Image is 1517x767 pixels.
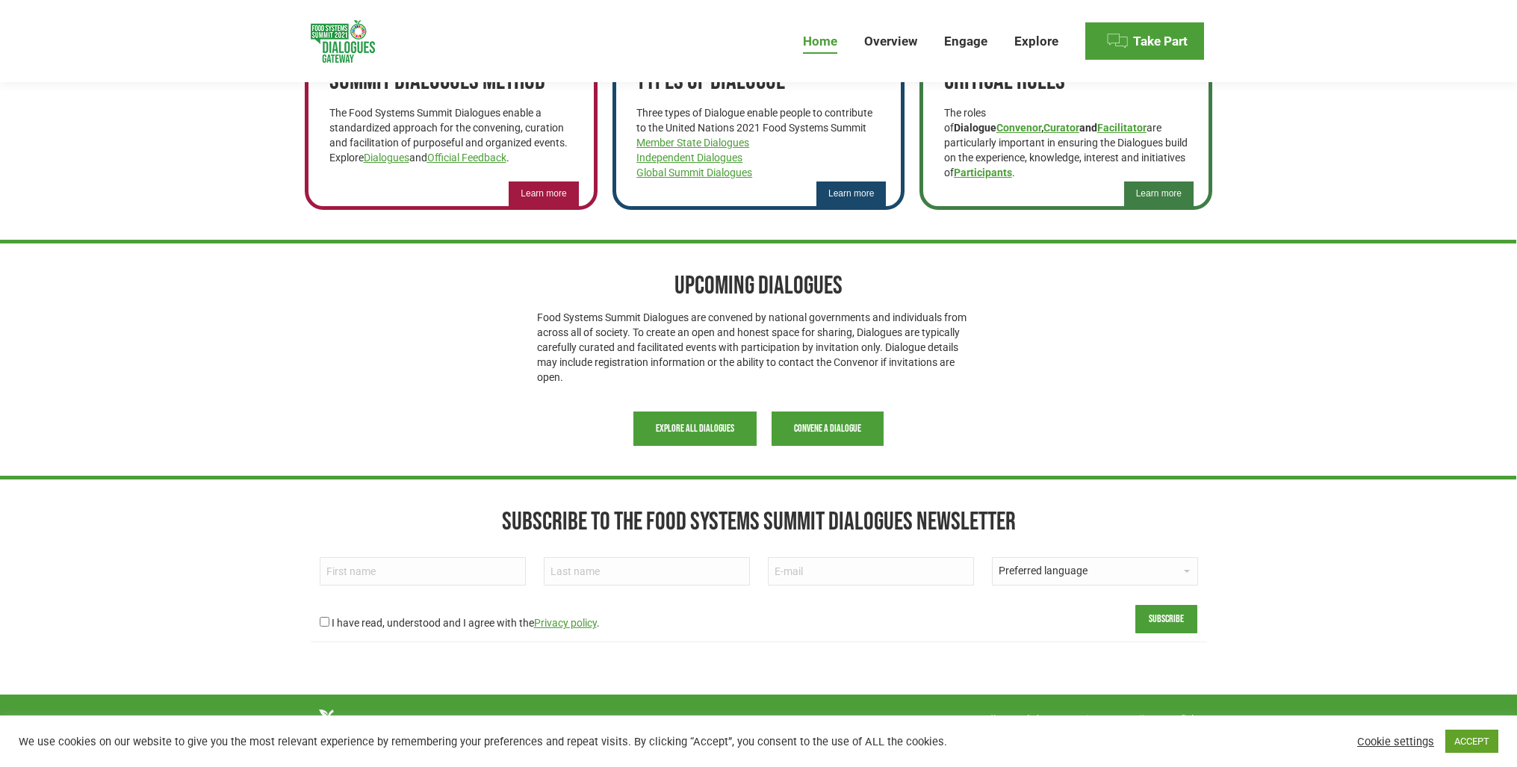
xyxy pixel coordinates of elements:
[544,557,750,586] input: Last name
[636,137,749,149] a: Member State Dialogues
[1124,181,1194,206] button: Learn more
[803,34,837,49] span: Home
[1097,122,1147,134] a: Facilitator
[537,270,980,302] h2: UPCOMING DIALOGUES
[1043,122,1079,134] a: Curator
[1153,709,1201,727] a: Español
[1133,34,1188,49] span: Take Part
[19,735,1055,748] div: We use cookies on our website to give you the most relevant experience by remembering your prefer...
[864,34,917,49] span: Overview
[1135,605,1197,633] input: Subscribe
[537,310,980,385] p: Food Systems Summit Dialogues are convened by national governments and individuals from across al...
[962,709,1004,727] a: العربية
[794,423,861,435] span: Convene a Dialogue
[954,122,1147,134] strong: Dialogue , and
[311,20,375,63] img: Food Systems Summit Dialogues
[944,34,987,49] span: Engage
[320,617,329,627] input: I have read, understood and I agree with thePrivacy policy.
[364,152,409,164] a: Dialogues
[1108,713,1144,724] span: Русский
[1014,34,1058,49] span: Explore
[636,167,752,178] a: Global Summit Dialogues
[1004,709,1049,727] a: English
[311,506,1207,538] h2: Subscribe to the Food Systems Summit Dialogues Newsletter
[816,181,886,206] button: Learn more
[521,187,566,200] span: Learn more
[954,167,1012,178] a: Participants
[772,412,884,446] button: Convene a Dialogue
[534,617,597,629] a: Privacy policy
[1136,187,1182,200] span: Learn more
[311,709,406,752] img: Food Systems Summit Dialogues
[944,105,1188,180] p: The roles of are particularly important in ensuring the Dialogues build on the experience, knowle...
[996,122,1041,134] a: Convenor
[633,412,757,446] button: Explore all Dialogues
[656,423,734,435] span: Explore all Dialogues
[768,557,974,586] input: E-mail
[1445,730,1498,753] a: ACCEPT
[1106,30,1129,52] img: Menu icon
[1357,735,1434,748] a: Cookie settings
[970,713,996,724] span: العربية
[1160,713,1194,724] span: Español
[427,152,506,164] a: Official Feedback
[1049,709,1101,727] a: Français
[320,557,526,586] input: First name
[1057,713,1093,724] span: Français
[636,152,742,164] a: Independent Dialogues
[509,181,578,206] button: Learn more
[636,105,881,180] p: Three types of Dialogue enable people to contribute to the United Nations 2021 Food Systems Summit
[1011,713,1042,724] span: English
[1101,709,1152,727] a: Русский
[332,617,600,629] span: I have read, understood and I agree with the .
[329,105,574,165] p: The Food Systems Summit Dialogues enable a standardized approach for the convening, curation and ...
[828,187,874,200] span: Learn more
